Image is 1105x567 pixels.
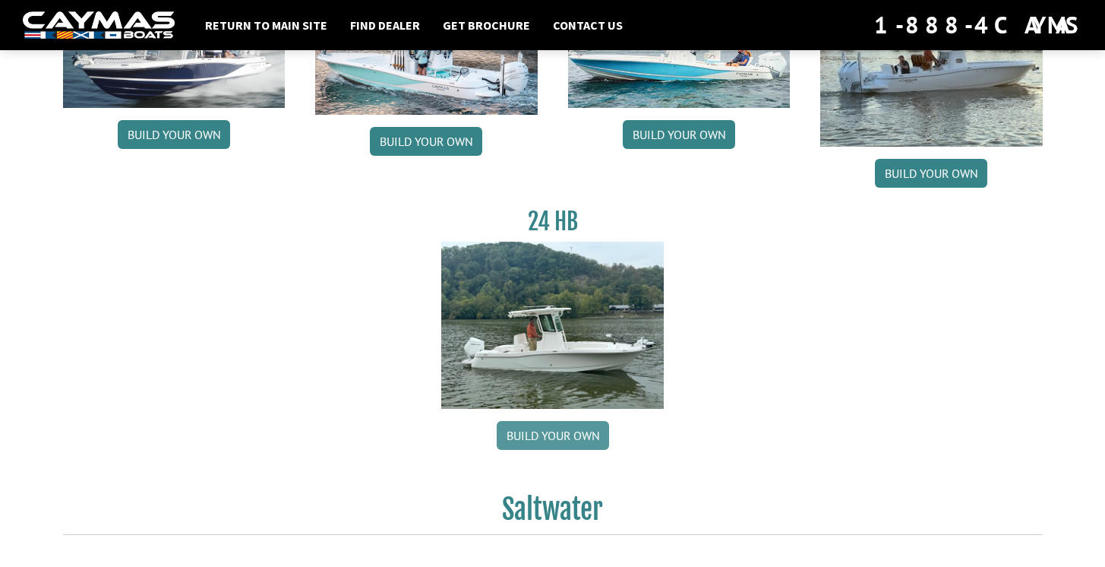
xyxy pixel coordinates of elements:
[23,11,175,40] img: white-logo-c9c8dbefe5ff5ceceb0f0178aa75bf4bb51f6bca0971e226c86eb53dfe498488.png
[118,120,230,149] a: Build your own
[545,15,630,35] a: Contact Us
[197,15,335,35] a: Return to main site
[875,159,987,188] a: Build your own
[370,127,482,156] a: Build your own
[343,15,428,35] a: Find Dealer
[441,242,664,408] img: 24_HB_thumbnail.jpg
[63,493,1043,535] h2: Saltwater
[441,207,664,236] h3: 24 HB
[623,120,735,149] a: Build your own
[435,15,538,35] a: Get Brochure
[497,421,609,450] a: Build your own
[874,8,1082,42] div: 1-888-4CAYMAS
